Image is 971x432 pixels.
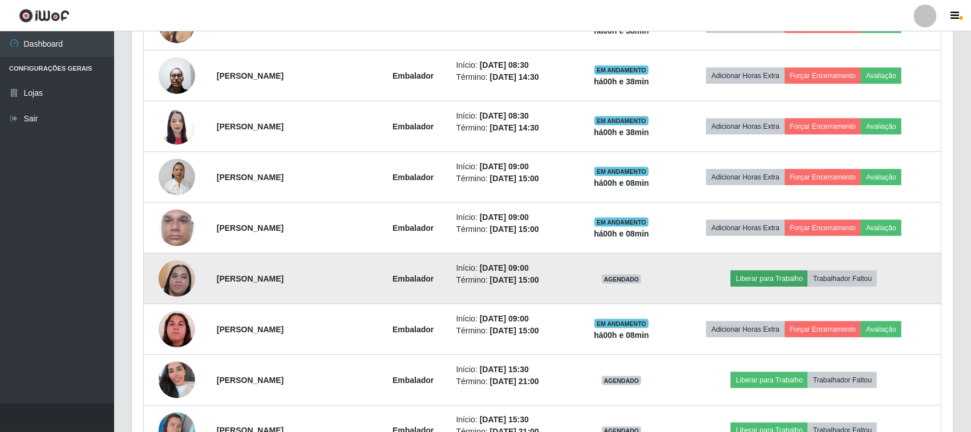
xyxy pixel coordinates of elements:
[480,111,529,120] time: [DATE] 08:30
[217,173,284,182] strong: [PERSON_NAME]
[456,364,570,376] li: Início:
[861,321,901,337] button: Avaliação
[594,66,649,75] span: EM ANDAMENTO
[480,162,529,171] time: [DATE] 09:00
[785,68,861,84] button: Forçar Encerramento
[456,211,570,223] li: Início:
[480,314,529,323] time: [DATE] 09:00
[706,169,784,185] button: Adicionar Horas Extra
[594,116,649,125] span: EM ANDAMENTO
[159,153,195,201] img: 1675303307649.jpeg
[861,169,901,185] button: Avaliação
[393,122,434,131] strong: Embalador
[456,173,570,185] li: Término:
[706,220,784,236] button: Adicionar Horas Extra
[217,122,284,131] strong: [PERSON_NAME]
[456,161,570,173] li: Início:
[456,71,570,83] li: Término:
[594,128,649,137] strong: há 00 h e 38 min
[706,119,784,135] button: Adicionar Horas Extra
[217,71,284,80] strong: [PERSON_NAME]
[861,68,901,84] button: Avaliação
[594,167,649,176] span: EM ANDAMENTO
[490,174,539,183] time: [DATE] 15:00
[785,321,861,337] button: Forçar Encerramento
[456,313,570,325] li: Início:
[490,275,539,284] time: [DATE] 15:00
[217,376,284,385] strong: [PERSON_NAME]
[808,271,877,287] button: Trabalhador Faltou
[217,223,284,233] strong: [PERSON_NAME]
[706,321,784,337] button: Adicionar Horas Extra
[456,325,570,337] li: Término:
[480,213,529,222] time: [DATE] 09:00
[594,218,649,227] span: EM ANDAMENTO
[594,178,649,188] strong: há 00 h e 08 min
[456,122,570,134] li: Término:
[159,311,195,348] img: 1750360677294.jpeg
[393,223,434,233] strong: Embalador
[217,325,284,334] strong: [PERSON_NAME]
[159,195,195,260] img: 1731367890571.jpeg
[490,225,539,234] time: [DATE] 15:00
[480,60,529,70] time: [DATE] 08:30
[159,238,195,319] img: 1739383182576.jpeg
[490,326,539,335] time: [DATE] 15:00
[731,271,808,287] button: Liberar para Trabalho
[785,169,861,185] button: Forçar Encerramento
[785,220,861,236] button: Forçar Encerramento
[785,119,861,135] button: Forçar Encerramento
[456,274,570,286] li: Término:
[731,372,808,388] button: Liberar para Trabalho
[393,325,434,334] strong: Embalador
[594,331,649,340] strong: há 00 h e 08 min
[861,220,901,236] button: Avaliação
[861,119,901,135] button: Avaliação
[159,348,195,413] img: 1750447582660.jpeg
[480,365,529,374] time: [DATE] 15:30
[602,376,642,385] span: AGENDADO
[159,102,195,150] img: 1732967695446.jpeg
[490,377,539,386] time: [DATE] 21:00
[217,274,284,283] strong: [PERSON_NAME]
[393,274,434,283] strong: Embalador
[594,319,649,328] span: EM ANDAMENTO
[159,51,195,100] img: 1730292930646.jpeg
[456,223,570,235] li: Término:
[393,173,434,182] strong: Embalador
[490,72,539,81] time: [DATE] 14:30
[456,414,570,426] li: Início:
[808,372,877,388] button: Trabalhador Faltou
[480,415,529,425] time: [DATE] 15:30
[706,68,784,84] button: Adicionar Horas Extra
[456,110,570,122] li: Início:
[19,9,70,23] img: CoreUI Logo
[480,263,529,272] time: [DATE] 09:00
[456,376,570,388] li: Término:
[594,77,649,86] strong: há 00 h e 38 min
[456,59,570,71] li: Início:
[393,376,434,385] strong: Embalador
[456,262,570,274] li: Início:
[594,229,649,238] strong: há 00 h e 08 min
[602,275,642,284] span: AGENDADO
[490,123,539,132] time: [DATE] 14:30
[393,71,434,80] strong: Embalador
